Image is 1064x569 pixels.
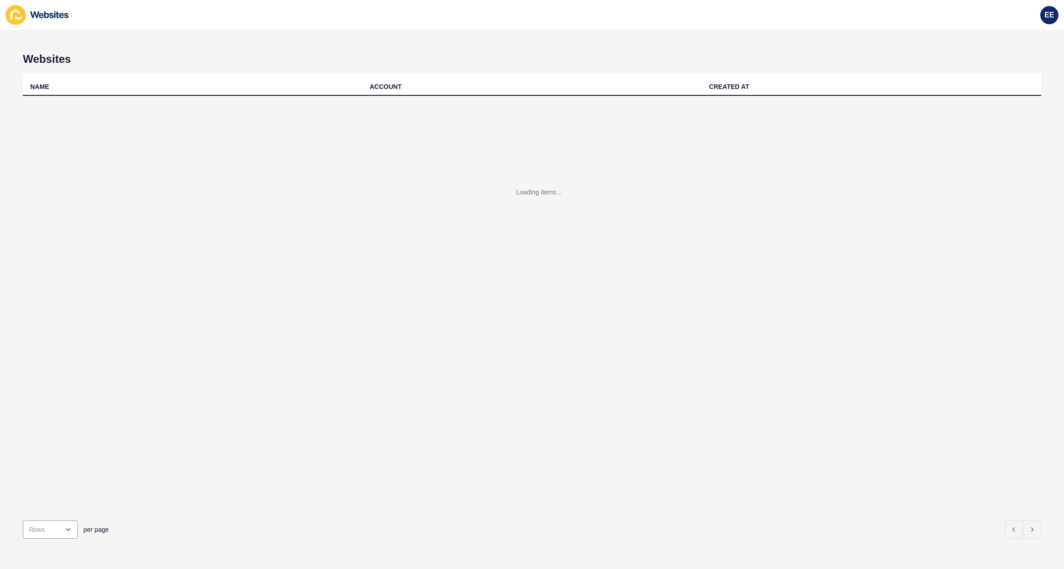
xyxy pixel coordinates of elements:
[1044,11,1054,20] span: EE
[709,82,749,91] div: CREATED AT
[23,520,78,539] div: open menu
[23,53,1041,66] h1: Websites
[30,82,49,91] div: NAME
[516,188,562,197] div: Loading items...
[370,82,402,91] div: ACCOUNT
[83,525,109,534] span: per page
